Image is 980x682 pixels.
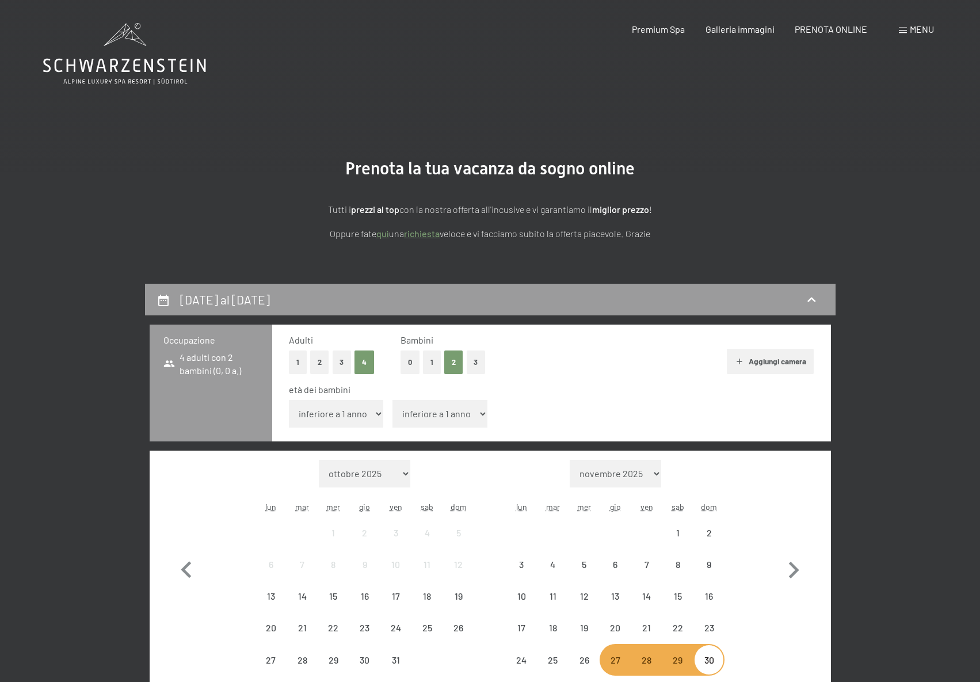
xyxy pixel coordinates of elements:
[444,560,472,589] div: 12
[319,623,348,652] div: 22
[354,350,374,374] button: 4
[570,560,598,589] div: 5
[610,502,621,512] abbr: giovedì
[795,24,867,35] a: PRENOTA ONLINE
[287,644,318,675] div: Tue Oct 28 2025
[349,644,380,675] div: arrivo/check-in non effettuabile
[506,549,537,580] div: Mon Nov 03 2025
[632,592,661,620] div: 14
[601,623,630,652] div: 20
[693,581,724,612] div: arrivo/check-in non effettuabile
[411,612,443,643] div: Sat Oct 25 2025
[411,581,443,612] div: Sat Oct 18 2025
[693,517,724,548] div: arrivo/check-in non effettuabile
[380,581,411,612] div: arrivo/check-in non effettuabile
[287,612,318,643] div: arrivo/check-in non effettuabile
[706,24,775,35] a: Galleria immagini
[910,24,934,35] span: Menu
[380,581,411,612] div: Fri Oct 17 2025
[662,581,693,612] div: Sat Nov 15 2025
[319,560,348,589] div: 8
[539,623,567,652] div: 18
[359,502,370,512] abbr: giovedì
[693,517,724,548] div: Sun Nov 02 2025
[663,623,692,652] div: 22
[289,383,805,396] div: età dei bambini
[577,502,591,512] abbr: mercoledì
[349,549,380,580] div: arrivo/check-in non effettuabile
[444,350,463,374] button: 2
[289,350,307,374] button: 1
[444,528,472,557] div: 5
[350,560,379,589] div: 9
[349,612,380,643] div: arrivo/check-in non effettuabile
[318,549,349,580] div: arrivo/check-in non effettuabile
[662,517,693,548] div: Sat Nov 01 2025
[451,502,467,512] abbr: domenica
[537,644,569,675] div: arrivo/check-in non effettuabile
[401,350,420,374] button: 0
[506,644,537,675] div: arrivo/check-in non effettuabile
[631,644,662,675] div: arrivo/check-in non effettuabile
[380,549,411,580] div: Fri Oct 10 2025
[411,517,443,548] div: Sat Oct 04 2025
[382,560,410,589] div: 10
[319,592,348,620] div: 15
[467,350,486,374] button: 3
[163,351,258,377] span: 4 adulti con 2 bambini (0, 0 a.)
[631,549,662,580] div: Fri Nov 07 2025
[411,549,443,580] div: Sat Oct 11 2025
[295,502,309,512] abbr: martedì
[539,592,567,620] div: 11
[537,612,569,643] div: arrivo/check-in non effettuabile
[570,592,598,620] div: 12
[506,612,537,643] div: Mon Nov 17 2025
[663,528,692,557] div: 1
[632,24,685,35] a: Premium Spa
[663,560,692,589] div: 8
[318,581,349,612] div: Wed Oct 15 2025
[600,644,631,675] div: Thu Nov 27 2025
[444,592,472,620] div: 19
[318,612,349,643] div: arrivo/check-in non effettuabile
[380,612,411,643] div: arrivo/check-in non effettuabile
[601,592,630,620] div: 13
[569,549,600,580] div: Wed Nov 05 2025
[401,334,433,345] span: Bambini
[421,502,433,512] abbr: sabato
[349,644,380,675] div: Thu Oct 30 2025
[265,502,276,512] abbr: lunedì
[256,644,287,675] div: Mon Oct 27 2025
[382,592,410,620] div: 17
[506,549,537,580] div: arrivo/check-in non effettuabile
[411,612,443,643] div: arrivo/check-in non effettuabile
[592,204,649,215] strong: miglior prezzo
[631,581,662,612] div: arrivo/check-in non effettuabile
[350,623,379,652] div: 23
[380,517,411,548] div: arrivo/check-in non effettuabile
[601,560,630,589] div: 6
[506,581,537,612] div: Mon Nov 10 2025
[663,592,692,620] div: 15
[507,560,536,589] div: 3
[569,644,600,675] div: Wed Nov 26 2025
[380,644,411,675] div: arrivo/check-in non effettuabile
[662,549,693,580] div: Sat Nov 08 2025
[256,581,287,612] div: Mon Oct 13 2025
[632,560,661,589] div: 7
[203,226,778,241] p: Oppure fate una veloce e vi facciamo subito la offerta piacevole. Grazie
[570,623,598,652] div: 19
[349,549,380,580] div: Thu Oct 09 2025
[256,549,287,580] div: Mon Oct 06 2025
[693,644,724,675] div: Sun Nov 30 2025
[695,592,723,620] div: 16
[662,644,693,675] div: arrivo/check-in non effettuabile
[516,502,527,512] abbr: lunedì
[318,644,349,675] div: Wed Oct 29 2025
[443,549,474,580] div: arrivo/check-in non effettuabile
[662,581,693,612] div: arrivo/check-in non effettuabile
[413,560,441,589] div: 11
[443,517,474,548] div: Sun Oct 05 2025
[662,549,693,580] div: arrivo/check-in non effettuabile
[600,612,631,643] div: Thu Nov 20 2025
